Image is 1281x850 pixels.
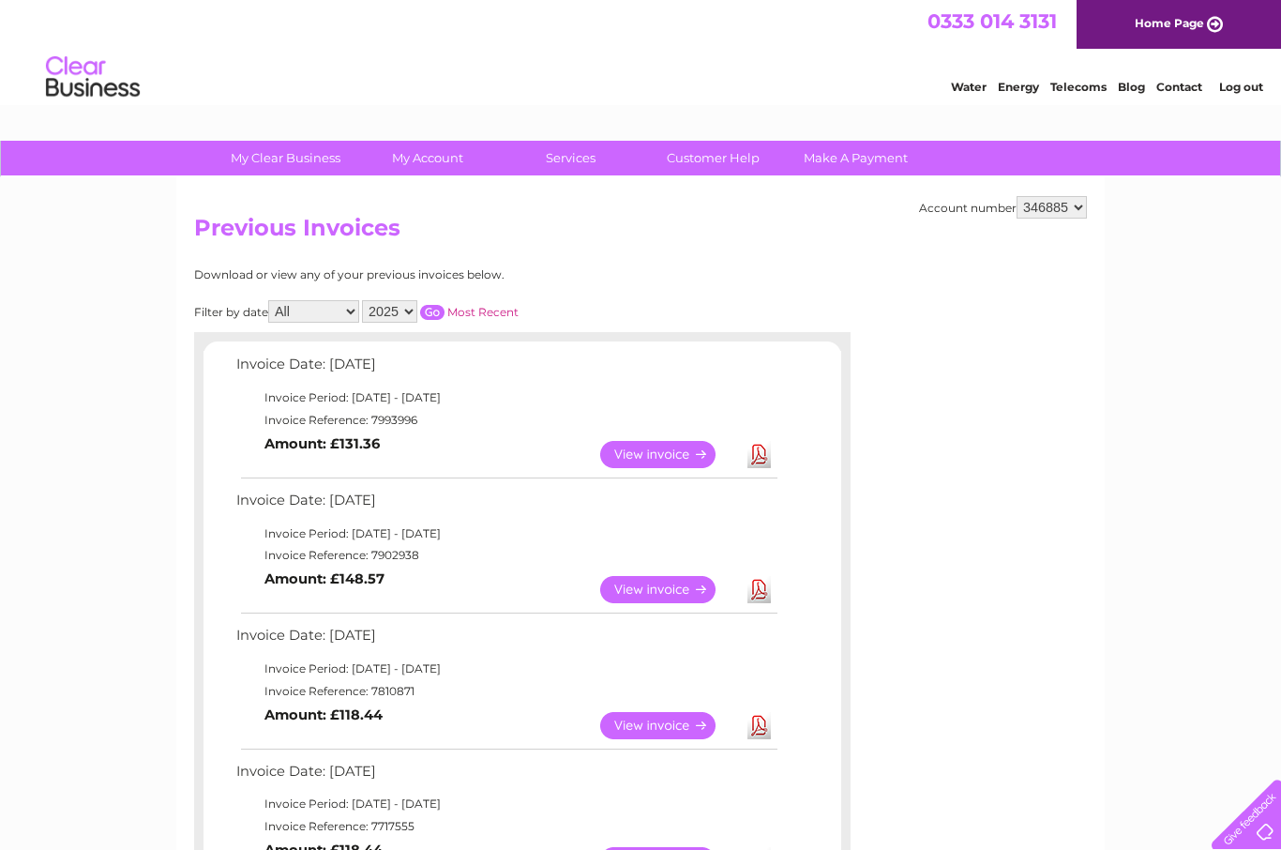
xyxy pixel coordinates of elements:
[1118,80,1145,94] a: Blog
[232,544,780,567] td: Invoice Reference: 7902938
[199,10,1085,91] div: Clear Business is a trading name of Verastar Limited (registered in [GEOGRAPHIC_DATA] No. 3667643...
[600,712,738,739] a: View
[264,435,380,452] b: Amount: £131.36
[232,523,780,545] td: Invoice Period: [DATE] - [DATE]
[447,305,519,319] a: Most Recent
[1050,80,1107,94] a: Telecoms
[194,268,686,281] div: Download or view any of your previous invoices below.
[778,141,933,175] a: Make A Payment
[194,215,1087,250] h2: Previous Invoices
[232,387,780,409] td: Invoice Period: [DATE] - [DATE]
[1156,80,1202,94] a: Contact
[998,80,1039,94] a: Energy
[232,759,780,794] td: Invoice Date: [DATE]
[747,576,771,603] a: Download
[232,793,780,815] td: Invoice Period: [DATE] - [DATE]
[951,80,987,94] a: Water
[600,576,738,603] a: View
[747,441,771,468] a: Download
[493,141,648,175] a: Services
[232,658,780,680] td: Invoice Period: [DATE] - [DATE]
[927,9,1057,33] a: 0333 014 3131
[747,712,771,739] a: Download
[232,409,780,432] td: Invoice Reference: 7993996
[351,141,505,175] a: My Account
[232,488,780,523] td: Invoice Date: [DATE]
[919,196,1087,219] div: Account number
[45,49,141,106] img: logo.png
[1219,80,1263,94] a: Log out
[264,570,384,587] b: Amount: £148.57
[600,441,738,468] a: View
[264,706,383,723] b: Amount: £118.44
[636,141,791,175] a: Customer Help
[194,300,686,323] div: Filter by date
[232,680,780,703] td: Invoice Reference: 7810871
[232,815,780,838] td: Invoice Reference: 7717555
[208,141,363,175] a: My Clear Business
[232,623,780,658] td: Invoice Date: [DATE]
[232,352,780,387] td: Invoice Date: [DATE]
